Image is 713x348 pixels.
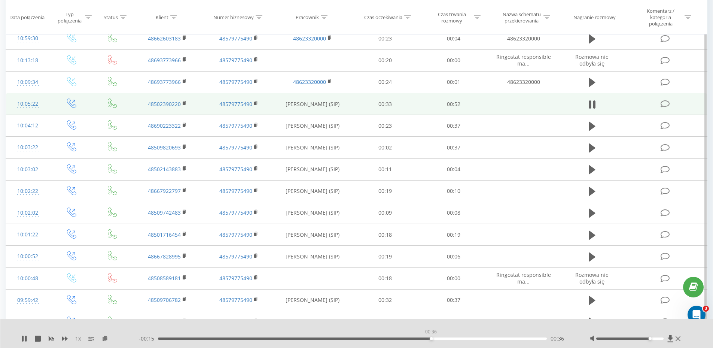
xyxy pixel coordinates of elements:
[573,14,616,21] div: Nagranie rozmowy
[148,275,181,282] a: 48508589181
[9,14,45,21] div: Data połączenia
[219,35,252,42] a: 48579775490
[219,78,252,85] a: 48579775490
[351,202,420,224] td: 00:09
[13,97,42,111] div: 10:05:22
[420,202,488,224] td: 00:08
[274,311,351,333] td: [PERSON_NAME] (SIP)
[13,162,42,177] div: 10:03:02
[488,71,559,93] td: 48623320000
[148,209,181,216] a: 48509742483
[274,224,351,246] td: [PERSON_NAME] (SIP)
[274,289,351,311] td: [PERSON_NAME] (SIP)
[13,206,42,220] div: 10:02:02
[420,137,488,158] td: 00:37
[56,11,83,24] div: Typ połączenia
[420,224,488,246] td: 00:19
[13,271,42,286] div: 10:00:48
[296,14,319,21] div: Pracownik
[13,315,42,329] div: 09:59:22
[575,271,609,285] span: Rozmowa nie odbyła się
[148,318,181,325] a: 48501330173
[219,100,252,108] a: 48579775490
[351,246,420,267] td: 00:19
[351,311,420,333] td: 00:08
[351,49,420,71] td: 00:20
[420,93,488,115] td: 00:52
[13,293,42,308] div: 09:59:42
[649,337,652,340] div: Accessibility label
[213,14,254,21] div: Numer biznesowy
[148,35,181,42] a: 48662603183
[496,53,551,67] span: Ringostat responsible ma...
[502,11,542,24] div: Nazwa schematu przekierowania
[420,289,488,311] td: 00:37
[148,144,181,151] a: 48509820693
[351,158,420,180] td: 00:11
[219,318,252,325] a: 48579775490
[13,184,42,199] div: 10:02:22
[351,180,420,202] td: 00:19
[219,122,252,129] a: 48579775490
[274,93,351,115] td: [PERSON_NAME] (SIP)
[274,137,351,158] td: [PERSON_NAME] (SIP)
[496,271,551,285] span: Ringostat responsible ma...
[219,187,252,194] a: 48579775490
[351,115,420,137] td: 00:23
[575,53,609,67] span: Rozmowa nie odbyła się
[148,166,181,173] a: 48502143883
[351,137,420,158] td: 00:02
[351,93,420,115] td: 00:33
[420,115,488,137] td: 00:37
[13,75,42,90] div: 10:09:34
[639,8,683,27] div: Komentarz / kategoria połączenia
[219,57,252,64] a: 48579775490
[424,327,438,337] div: 00:36
[148,100,181,108] a: 48502390220
[420,49,488,71] td: 00:00
[13,227,42,242] div: 10:01:22
[351,289,420,311] td: 00:32
[293,78,326,85] a: 48623320000
[75,335,81,342] span: 1 x
[551,335,564,342] span: 00:36
[219,166,252,173] a: 48579775490
[351,71,420,93] td: 00:24
[274,246,351,267] td: [PERSON_NAME] (SIP)
[688,306,706,324] iframe: Intercom live chat
[420,28,488,49] td: 00:04
[156,14,168,21] div: Klient
[432,11,472,24] div: Czas trwania rozmowy
[351,267,420,289] td: 00:18
[420,71,488,93] td: 00:01
[13,140,42,155] div: 10:03:22
[219,275,252,282] a: 48579775490
[364,14,402,21] div: Czas oczekiwania
[430,337,433,340] div: Accessibility label
[274,202,351,224] td: [PERSON_NAME] (SIP)
[219,253,252,260] a: 48579775490
[420,180,488,202] td: 00:10
[488,28,559,49] td: 48623320000
[274,180,351,202] td: [PERSON_NAME] (SIP)
[148,253,181,260] a: 48667828995
[351,224,420,246] td: 00:18
[351,28,420,49] td: 00:23
[293,35,326,42] a: 48623320000
[139,335,158,342] span: - 00:15
[13,118,42,133] div: 10:04:12
[420,158,488,180] td: 00:04
[420,311,488,333] td: 00:06
[13,31,42,46] div: 10:59:30
[274,115,351,137] td: [PERSON_NAME] (SIP)
[148,122,181,129] a: 48690223322
[219,231,252,238] a: 48579775490
[274,158,351,180] td: [PERSON_NAME] (SIP)
[219,144,252,151] a: 48579775490
[104,14,118,21] div: Status
[219,296,252,303] a: 48579775490
[219,209,252,216] a: 48579775490
[13,249,42,264] div: 10:00:52
[148,57,181,64] a: 48693773966
[420,246,488,267] td: 00:06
